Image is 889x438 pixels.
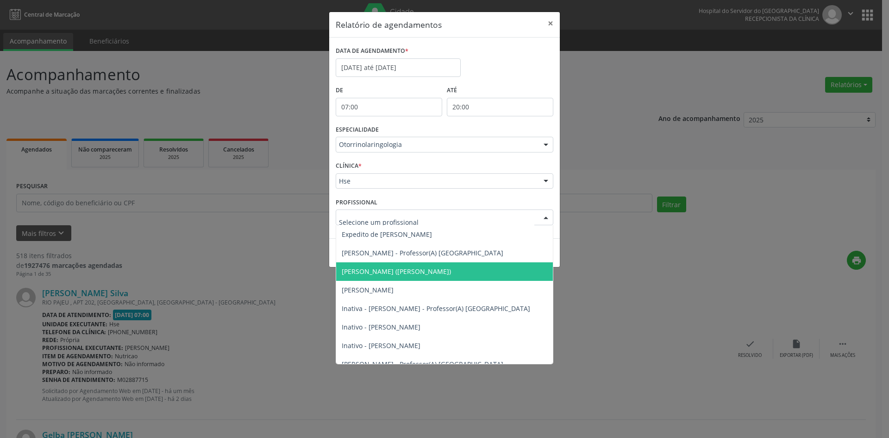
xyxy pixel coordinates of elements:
input: Selecione o horário inicial [336,98,442,116]
span: Expedito de [PERSON_NAME] [342,230,432,239]
span: [PERSON_NAME] ([PERSON_NAME]) [342,267,451,276]
span: [PERSON_NAME] [342,286,394,294]
span: Otorrinolaringologia [339,140,534,149]
label: PROFISSIONAL [336,195,377,209]
label: ESPECIALIDADE [336,123,379,137]
label: De [336,83,442,98]
span: Inativo - [PERSON_NAME] [342,341,420,350]
input: Selecione uma data ou intervalo [336,58,461,77]
input: Selecione um profissional [339,213,534,231]
label: CLÍNICA [336,159,362,173]
h5: Relatório de agendamentos [336,19,442,31]
label: ATÉ [447,83,553,98]
span: [PERSON_NAME] - Professor(A) [GEOGRAPHIC_DATA] [342,360,503,368]
span: [PERSON_NAME] - Professor(A) [GEOGRAPHIC_DATA] [342,248,503,257]
span: Inativa - [PERSON_NAME] - Professor(A) [GEOGRAPHIC_DATA] [342,304,530,313]
label: DATA DE AGENDAMENTO [336,44,408,58]
span: Hse [339,177,534,186]
span: Inativo - [PERSON_NAME] [342,323,420,331]
input: Selecione o horário final [447,98,553,116]
button: Close [541,12,560,35]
